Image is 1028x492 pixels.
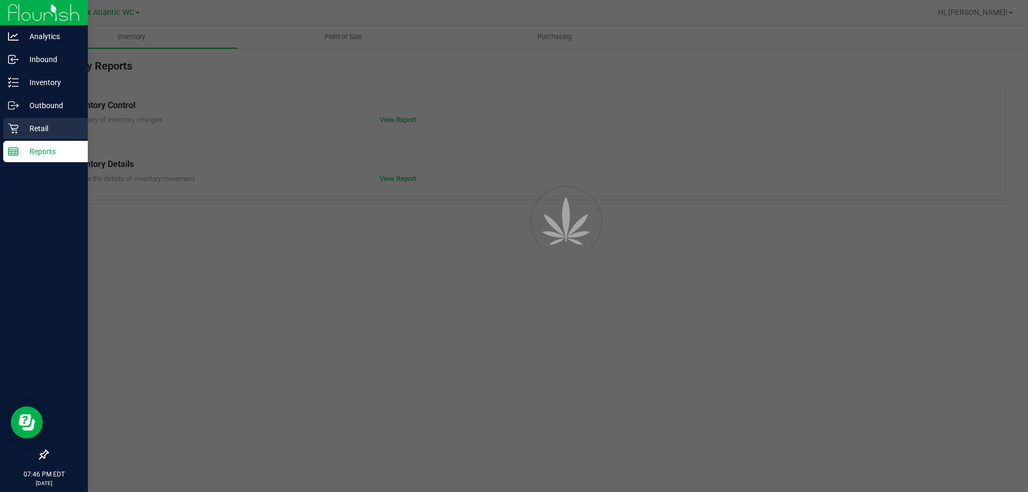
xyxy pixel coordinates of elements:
[19,99,83,112] p: Outbound
[8,31,19,42] inline-svg: Analytics
[19,53,83,66] p: Inbound
[19,76,83,89] p: Inventory
[19,30,83,43] p: Analytics
[5,470,83,479] p: 07:46 PM EDT
[8,100,19,111] inline-svg: Outbound
[11,406,43,438] iframe: Resource center
[8,77,19,88] inline-svg: Inventory
[8,123,19,134] inline-svg: Retail
[8,146,19,157] inline-svg: Reports
[8,54,19,65] inline-svg: Inbound
[19,145,83,158] p: Reports
[5,479,83,487] p: [DATE]
[19,122,83,135] p: Retail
